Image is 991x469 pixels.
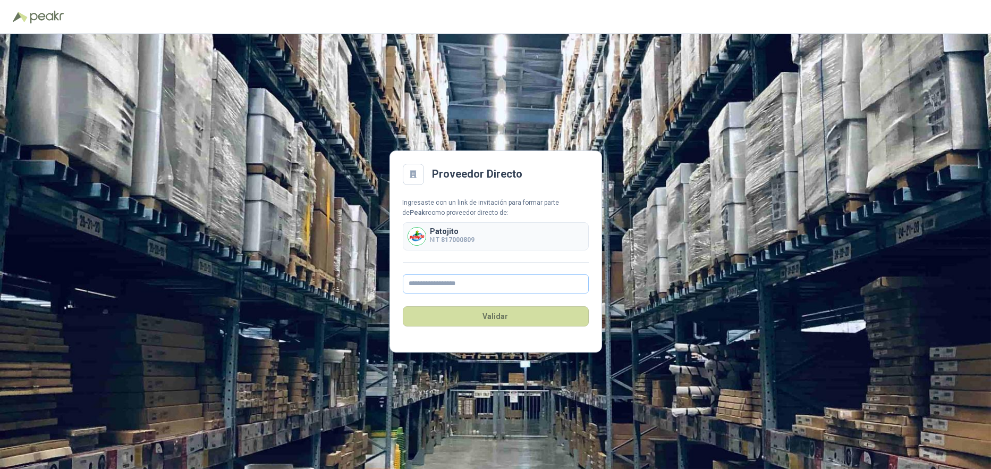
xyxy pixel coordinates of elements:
p: Patojito [430,228,475,235]
div: Ingresaste con un link de invitación para formar parte de como proveedor directo de: [403,198,589,218]
b: 817000809 [442,236,475,244]
button: Validar [403,306,589,326]
img: Company Logo [408,228,426,245]
h2: Proveedor Directo [433,166,523,182]
img: Peakr [30,11,64,23]
img: Logo [13,12,28,22]
p: NIT [430,235,475,245]
b: Peakr [410,209,428,216]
